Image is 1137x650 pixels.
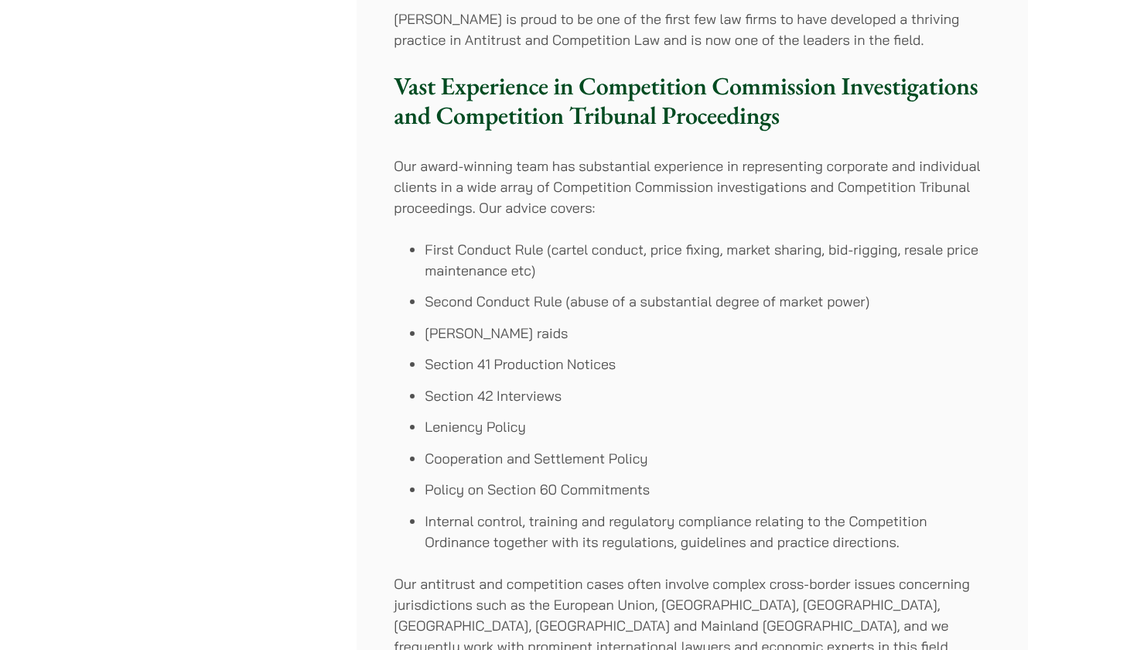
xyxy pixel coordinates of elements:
li: Internal control, training and regulatory compliance relating to the Competition Ordinance togeth... [425,511,991,552]
p: [PERSON_NAME] is proud to be one of the first few law firms to have developed a thriving practice... [394,9,991,50]
li: Leniency Policy [425,416,991,437]
li: Section 42 Interviews [425,385,991,406]
li: Section 41 Production Notices [425,354,991,375]
strong: Vast Experience in Competition Commission Investigations and Competition Tribunal Proceedings [394,70,978,132]
li: Policy on Section 60 Commitments [425,479,991,500]
p: Our award-winning team has substantial experience in representing corporate and individual client... [394,156,991,218]
li: [PERSON_NAME] raids [425,323,991,344]
li: Cooperation and Settlement Policy [425,448,991,469]
li: Second Conduct Rule (abuse of a substantial degree of market power) [425,291,991,312]
li: First Conduct Rule (cartel conduct, price fixing, market sharing, bid-rigging, resale price maint... [425,239,991,281]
